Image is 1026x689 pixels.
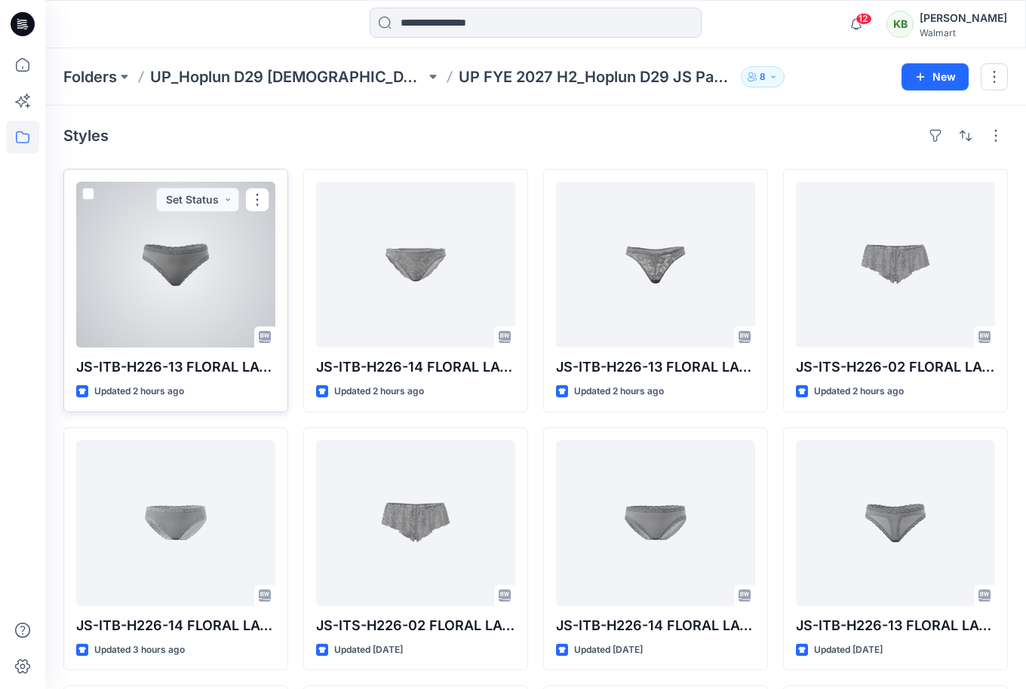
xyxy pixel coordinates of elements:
h4: Styles [63,127,109,145]
p: JS-ITS-H226-02 FLORAL LACE 2PC SET - SHORTIE [796,357,995,378]
a: UP_Hoplun D29 [DEMOGRAPHIC_DATA] Intimates [150,66,425,87]
div: [PERSON_NAME] [920,9,1007,27]
a: JS-ITB-H226-14 FLORAL LACE CHEEKY 3PK - LACE [316,182,515,348]
p: Updated 2 hours ago [574,384,664,400]
p: Updated 3 hours ago [94,642,185,658]
a: JS-ITB-H226-13 FLORAL LACE THONG 3PK - MESH [76,182,275,348]
p: Updated [DATE] [574,642,643,658]
p: UP FYE 2027 H2_Hoplun D29 JS Panties [459,66,734,87]
p: JS-ITB-H226-14 FLORAL LACE CHEEKY 3PK - MESH [556,615,755,636]
p: JS-ITB-H226-13 FLORAL LACE THONG 3PK - LACE [556,357,755,378]
p: Updated 2 hours ago [814,384,904,400]
a: JS-ITB-H226-13 FLORAL LACE THONG 3PK - MESH [796,440,995,606]
p: 8 [760,69,766,85]
button: New [902,63,969,90]
a: JS-ITS-H226-02 FLORAL LACE 2PC SET - SHORTIE [796,182,995,348]
a: Folders [63,66,117,87]
p: JS-ITB-H226-14 FLORAL LACE CHEEKY 3PK - MESH [76,615,275,636]
span: 12 [856,13,872,25]
p: Updated [DATE] [334,642,403,658]
p: Updated 2 hours ago [94,384,184,400]
a: JS-ITB-H226-14 FLORAL LACE CHEEKY 3PK - MESH [76,440,275,606]
button: 8 [741,66,785,87]
a: JS-ITB-H226-13 FLORAL LACE THONG 3PK - LACE [556,182,755,348]
a: JS-ITB-H226-14 FLORAL LACE CHEEKY 3PK - MESH [556,440,755,606]
div: Walmart [920,27,1007,38]
a: JS-ITS-H226-02 FLORAL LACE 2PC SET - SHORTIE [316,440,515,606]
p: JS-ITB-H226-14 FLORAL LACE CHEEKY 3PK - LACE [316,357,515,378]
p: JS-ITB-H226-13 FLORAL LACE THONG 3PK - MESH [76,357,275,378]
p: JS-ITB-H226-13 FLORAL LACE THONG 3PK - MESH [796,615,995,636]
p: JS-ITS-H226-02 FLORAL LACE 2PC SET - SHORTIE [316,615,515,636]
p: Updated 2 hours ago [334,384,424,400]
p: Updated [DATE] [814,642,883,658]
div: KB [886,11,914,38]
